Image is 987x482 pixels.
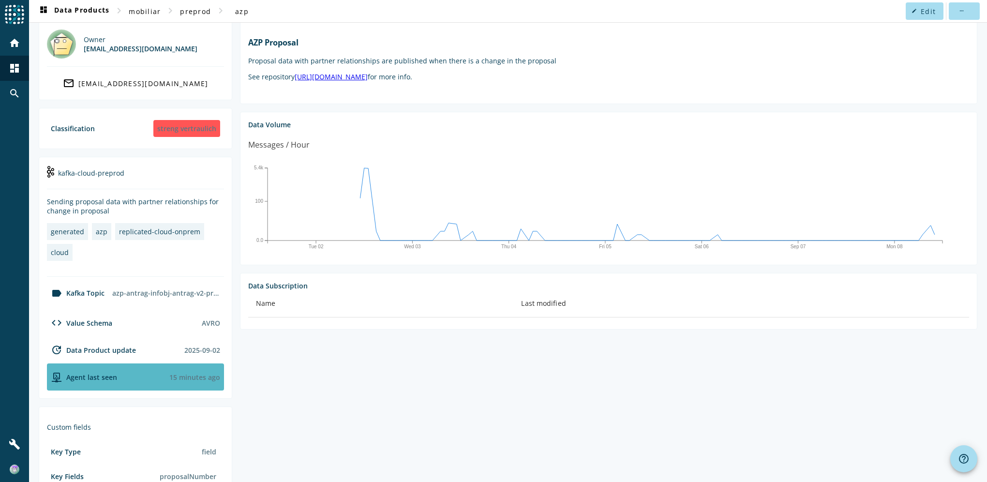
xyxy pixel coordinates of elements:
mat-icon: chevron_right [215,5,226,16]
text: Thu 04 [501,244,517,249]
text: Sat 06 [695,244,709,249]
text: 100 [255,198,263,204]
mat-icon: mail_outline [63,77,75,89]
a: [EMAIL_ADDRESS][DOMAIN_NAME] [47,75,224,92]
mat-icon: code [51,317,62,329]
div: Data Product update [47,344,136,356]
text: Mon 08 [886,244,903,249]
text: 5.4k [254,165,264,170]
h1: AZP Proposal [248,37,969,48]
mat-icon: help_outline [958,453,970,465]
text: Tue 02 [309,244,324,249]
div: Owner [84,35,197,44]
text: Wed 03 [404,244,421,249]
div: Classification [51,124,95,133]
div: azp-antrag-infobj-antrag-v2-preprod [108,285,224,301]
button: mobiliar [125,2,164,20]
mat-icon: build [9,438,20,450]
img: spoud-logo.svg [5,5,24,24]
th: Last modified [513,290,969,317]
span: Edit [921,7,936,16]
text: 0.0 [256,238,263,243]
text: Sep 07 [791,244,806,249]
div: Data Subscription [248,281,969,290]
div: Key Type [51,447,81,456]
p: Proposal data with partner relationships are published when there is a change in the proposal [248,56,969,65]
img: dd4c25773d5076649505ce8875cdc3b8 [10,465,19,474]
div: Custom fields [47,422,224,432]
div: cloud [51,248,69,257]
span: Data Products [38,5,109,17]
img: kafka-cloud-preprod [47,166,54,178]
mat-icon: update [51,344,62,356]
span: azp [235,7,249,16]
th: Name [248,290,513,317]
div: replicated-cloud-onprem [119,227,200,236]
button: Edit [906,2,943,20]
div: field [198,443,220,460]
p: See repository for more info. [248,72,969,81]
button: preprod [176,2,215,20]
div: [EMAIL_ADDRESS][DOMAIN_NAME] [78,79,209,88]
div: AVRO [202,318,220,328]
span: mobiliar [129,7,161,16]
span: preprod [180,7,211,16]
mat-icon: search [9,88,20,99]
mat-icon: edit [912,8,917,14]
a: [URL][DOMAIN_NAME] [295,72,368,81]
mat-icon: chevron_right [113,5,125,16]
button: Data Products [34,2,113,20]
div: Messages / Hour [248,139,310,151]
div: [EMAIL_ADDRESS][DOMAIN_NAME] [84,44,197,53]
div: Value Schema [47,317,112,329]
text: Fri 05 [599,244,612,249]
div: generated [51,227,84,236]
mat-icon: dashboard [9,62,20,74]
mat-icon: chevron_right [164,5,176,16]
div: Agents typically reports every 15min to 1h [169,373,220,382]
mat-icon: dashboard [38,5,49,17]
div: kafka-cloud-preprod [47,165,224,189]
div: Sending proposal data with partner relationships for change in proposal [47,197,224,215]
mat-icon: more_horiz [958,8,964,14]
img: stargate@mobi.ch [47,30,76,59]
button: azp [226,2,257,20]
div: 2025-09-02 [184,346,220,355]
mat-icon: label [51,287,62,299]
div: agent-env-cloud-preprod [47,371,117,383]
div: azp [96,227,107,236]
div: streng vertraulich [153,120,220,137]
div: Data Volume [248,120,969,129]
div: Kafka Topic [47,287,105,299]
div: Key Fields [51,472,84,481]
mat-icon: home [9,37,20,49]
